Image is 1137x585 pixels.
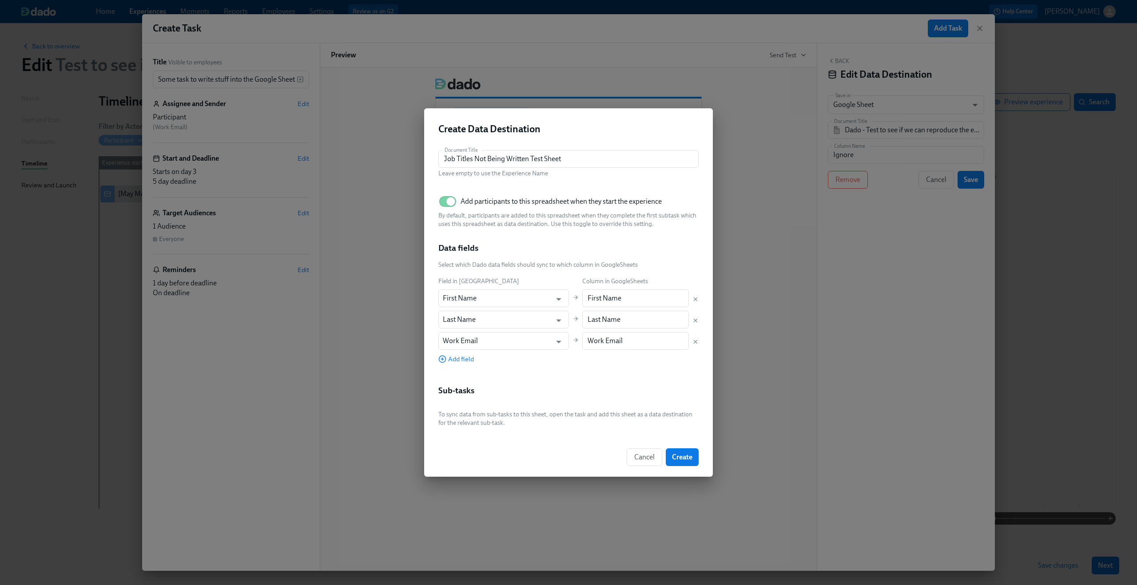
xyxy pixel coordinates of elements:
[438,277,519,285] span: Field in [GEOGRAPHIC_DATA]
[627,448,662,466] button: Cancel
[438,385,474,396] h3: Sub-tasks
[438,242,478,254] h3: Data fields
[552,292,565,306] button: Open
[438,261,699,269] p: Select which Dado data fields should sync to which column in GoogleSheets
[438,123,699,136] h2: Create Data Destination
[552,313,565,327] button: Open
[438,355,474,364] button: Add field
[461,197,662,206] span: Add participants to this spreadsheet when they start the experience
[438,211,699,228] p: By default, participants are added to this spreadsheet when they complete the first subtask which...
[634,453,655,462] span: Cancel
[692,317,699,324] button: Delete mapping
[692,339,699,345] button: Delete mapping
[552,335,565,348] button: Open
[672,453,692,462] span: Create
[582,277,648,285] span: Column in GoogleSheets
[666,448,699,466] button: Create
[692,296,699,302] button: Delete mapping
[438,410,699,427] p: To sync data from sub-tasks to this sheet, open the task and add this sheet as a data destination...
[438,169,699,178] p: Leave empty to use the Experience Name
